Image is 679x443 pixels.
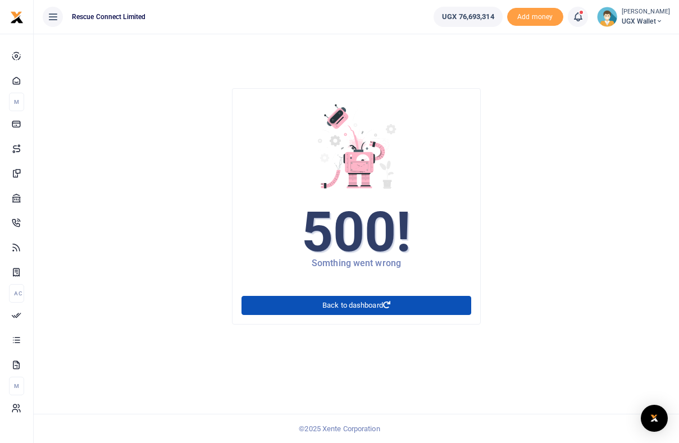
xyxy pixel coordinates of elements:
img: profile-user [597,7,617,27]
a: Add money [507,12,563,20]
li: Ac [9,284,24,303]
a: Back to dashboard [241,296,471,315]
a: UGX 76,693,314 [434,7,502,27]
div: Open Intercom Messenger [641,405,668,432]
img: 0 [309,98,404,193]
h1: 500! [241,220,471,244]
a: profile-user [PERSON_NAME] UGX Wallet [597,7,670,27]
li: Toup your wallet [507,8,563,26]
li: Wallet ballance [429,7,507,27]
a: logo-small logo-large logo-large [10,12,24,21]
span: Add money [507,8,563,26]
li: M [9,93,24,111]
img: logo-small [10,11,24,24]
span: Rescue Connect Limited [67,12,150,22]
li: M [9,377,24,395]
h5: Somthing went wrong [241,258,471,268]
small: [PERSON_NAME] [622,7,670,17]
span: UGX 76,693,314 [442,11,494,22]
span: UGX Wallet [622,16,670,26]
